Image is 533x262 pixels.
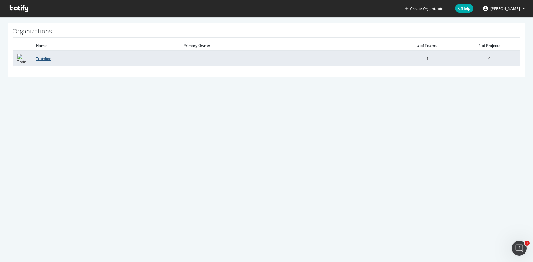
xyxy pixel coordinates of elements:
[17,54,27,63] img: Trainline
[36,56,51,61] a: Trainline
[458,41,520,51] th: # of Projects
[525,241,530,246] span: 1
[405,6,446,12] button: Create Organization
[13,28,520,38] h1: Organizations
[395,51,458,66] td: -1
[490,6,520,11] span: Christopher Boyd
[455,4,473,13] span: Help
[179,41,395,51] th: Primary Owner
[395,41,458,51] th: # of Teams
[458,51,520,66] td: 0
[31,41,179,51] th: Name
[478,3,530,13] button: [PERSON_NAME]
[512,241,527,256] iframe: Intercom live chat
